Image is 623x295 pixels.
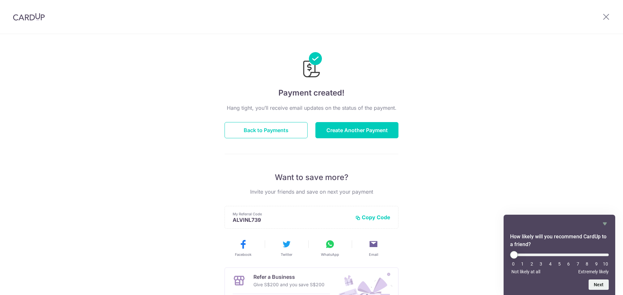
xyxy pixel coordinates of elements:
div: How likely will you recommend CardUp to a friend? Select an option from 0 to 10, with 0 being Not... [510,251,609,274]
li: 1 [519,261,526,267]
button: Hide survey [601,220,609,228]
li: 8 [584,261,590,267]
span: Not likely at all [511,269,540,274]
li: 4 [547,261,554,267]
li: 6 [565,261,572,267]
li: 5 [556,261,563,267]
li: 0 [510,261,517,267]
li: 3 [538,261,544,267]
li: 10 [602,261,609,267]
span: Extremely likely [578,269,609,274]
li: 9 [593,261,600,267]
button: Next question [589,279,609,290]
div: How likely will you recommend CardUp to a friend? Select an option from 0 to 10, with 0 being Not... [510,220,609,290]
h2: How likely will you recommend CardUp to a friend? Select an option from 0 to 10, with 0 being Not... [510,233,609,248]
li: 7 [575,261,581,267]
li: 2 [529,261,535,267]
